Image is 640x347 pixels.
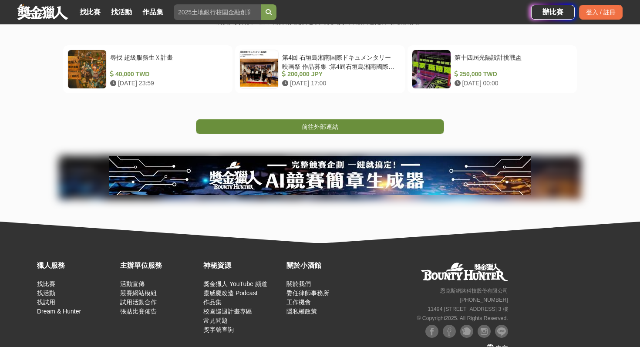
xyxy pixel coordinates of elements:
div: [DATE] 17:00 [282,79,397,88]
a: 活動宣傳 [120,280,145,287]
small: 恩克斯網路科技股份有限公司 [440,288,508,294]
div: 200,000 JPY [282,70,397,79]
a: 找活動 [37,290,55,296]
a: 第十四屆光陽設計挑戰盃 250,000 TWD [DATE] 00:00 [408,45,577,93]
img: Instagram [478,325,491,338]
img: Plurk [460,325,473,338]
div: [DATE] 23:59 [110,79,225,88]
div: 關於小酒館 [286,260,365,271]
a: 校園巡迴計畫專區 [203,308,252,315]
div: [DATE] 00:00 [455,79,569,88]
img: e66c81bb-b616-479f-8cf1-2a61d99b1888.jpg [109,156,531,195]
a: 張貼比賽佈告 [120,308,157,315]
a: 工作機會 [286,299,311,306]
a: Dream & Hunter [37,308,81,315]
a: 作品集 [203,299,222,306]
div: 尋找 超級服務生Ｘ計畫 [110,53,225,70]
a: 找活動 [108,6,135,18]
a: 前往外部連結 [196,119,444,134]
a: 試用活動合作 [120,299,157,306]
div: 40,000 TWD [110,70,225,79]
a: 委任律師事務所 [286,290,329,296]
a: 獎字號查詢 [203,326,234,333]
span: 前往外部連結 [302,123,338,130]
a: 作品集 [139,6,167,18]
img: Facebook [425,325,438,338]
a: 找試用 [37,299,55,306]
a: 常見問題 [203,317,228,324]
img: LINE [495,325,508,338]
a: 隱私權政策 [286,308,317,315]
small: 11494 [STREET_ADDRESS] 3 樓 [428,306,508,312]
a: 關於我們 [286,280,311,287]
div: 獵人服務 [37,260,116,271]
div: 主辦單位服務 [120,260,199,271]
a: 靈感魔改造 Podcast [203,290,257,296]
small: © Copyright 2025 . All Rights Reserved. [417,315,508,321]
small: [PHONE_NUMBER] [460,297,508,303]
a: 尋找 超級服務生Ｘ計畫 40,000 TWD [DATE] 23:59 [63,45,232,93]
div: 第十四屆光陽設計挑戰盃 [455,53,569,70]
div: 第4回 石垣島湘南国際ドキュメンタリー映画祭 作品募集 :第4屆石垣島湘南國際紀錄片電影節作品徵集 [282,53,397,70]
div: 神秘資源 [203,260,282,271]
a: 第4回 石垣島湘南国際ドキュメンタリー映画祭 作品募集 :第4屆石垣島湘南國際紀錄片電影節作品徵集 200,000 JPY [DATE] 17:00 [235,45,404,93]
div: 250,000 TWD [455,70,569,79]
img: Facebook [443,325,456,338]
a: 辦比賽 [531,5,575,20]
a: 找比賽 [37,280,55,287]
div: 登入 / 註冊 [579,5,623,20]
input: 2025土地銀行校園金融創意挑戰賽：從你出發 開啟智慧金融新頁 [174,4,261,20]
a: 獎金獵人 YouTube 頻道 [203,280,267,287]
a: 競賽網站模組 [120,290,157,296]
a: 找比賽 [76,6,104,18]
